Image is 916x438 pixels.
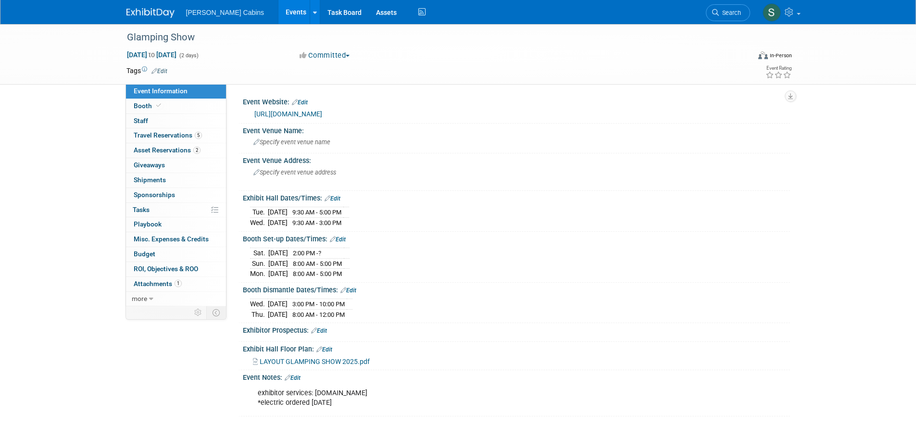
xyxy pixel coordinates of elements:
[243,124,790,136] div: Event Venue Name:
[243,342,790,354] div: Exhibit Hall Floor Plan:
[147,51,156,59] span: to
[156,103,161,108] i: Booth reservation complete
[243,232,790,244] div: Booth Set-up Dates/Times:
[132,295,147,302] span: more
[292,219,341,226] span: 9:30 AM - 3:00 PM
[693,50,792,64] div: Event Format
[292,209,341,216] span: 9:30 AM - 5:00 PM
[126,50,177,59] span: [DATE] [DATE]
[134,191,175,199] span: Sponsorships
[268,309,288,319] td: [DATE]
[134,280,182,288] span: Attachments
[126,203,226,217] a: Tasks
[250,258,268,269] td: Sun.
[293,260,342,267] span: 8:00 AM - 5:00 PM
[253,138,330,146] span: Specify event venue name
[251,384,684,413] div: exhibitor services: [DOMAIN_NAME] *electric ordered [DATE]
[126,8,175,18] img: ExhibitDay
[268,218,288,228] td: [DATE]
[763,3,781,22] img: Sarah Fisher
[151,68,167,75] a: Edit
[250,269,268,279] td: Mon.
[769,52,792,59] div: In-Person
[253,169,336,176] span: Specify event venue address
[765,66,791,71] div: Event Rating
[293,270,342,277] span: 8:00 AM - 5:00 PM
[311,327,327,334] a: Edit
[292,311,345,318] span: 8:00 AM - 12:00 PM
[318,250,321,257] span: ?
[126,277,226,291] a: Attachments1
[330,236,346,243] a: Edit
[758,51,768,59] img: Format-Inperson.png
[243,323,790,336] div: Exhibitor Prospectus:
[134,250,155,258] span: Budget
[254,110,322,118] a: [URL][DOMAIN_NAME]
[250,309,268,319] td: Thu.
[186,9,264,16] span: [PERSON_NAME] Cabins
[285,375,301,381] a: Edit
[253,358,370,365] a: LAYOUT GLAMPING SHOW 2025.pdf
[268,258,288,269] td: [DATE]
[126,232,226,247] a: Misc. Expenses & Credits
[126,262,226,276] a: ROI, Objectives & ROO
[268,207,288,218] td: [DATE]
[268,299,288,310] td: [DATE]
[175,280,182,287] span: 1
[126,173,226,188] a: Shipments
[250,299,268,310] td: Wed.
[243,95,790,107] div: Event Website:
[126,217,226,232] a: Playbook
[206,306,226,319] td: Toggle Event Tabs
[134,220,162,228] span: Playbook
[719,9,741,16] span: Search
[243,191,790,203] div: Exhibit Hall Dates/Times:
[134,161,165,169] span: Giveaways
[126,143,226,158] a: Asset Reservations2
[178,52,199,59] span: (2 days)
[243,370,790,383] div: Event Notes:
[134,131,202,139] span: Travel Reservations
[250,218,268,228] td: Wed.
[340,287,356,294] a: Edit
[706,4,750,21] a: Search
[134,87,188,95] span: Event Information
[268,248,288,259] td: [DATE]
[126,188,226,202] a: Sponsorships
[134,146,201,154] span: Asset Reservations
[260,358,370,365] span: LAYOUT GLAMPING SHOW 2025.pdf
[296,50,353,61] button: Committed
[293,250,321,257] span: 2:00 PM -
[126,158,226,173] a: Giveaways
[292,99,308,106] a: Edit
[243,283,790,295] div: Booth Dismantle Dates/Times:
[124,29,736,46] div: Glamping Show
[126,114,226,128] a: Staff
[268,269,288,279] td: [DATE]
[250,248,268,259] td: Sat.
[134,176,166,184] span: Shipments
[193,147,201,154] span: 2
[126,99,226,113] a: Booth
[134,265,198,273] span: ROI, Objectives & ROO
[134,117,148,125] span: Staff
[126,84,226,99] a: Event Information
[134,235,209,243] span: Misc. Expenses & Credits
[126,292,226,306] a: more
[133,206,150,213] span: Tasks
[250,207,268,218] td: Tue.
[292,300,345,308] span: 3:00 PM - 10:00 PM
[126,66,167,75] td: Tags
[195,132,202,139] span: 5
[126,247,226,262] a: Budget
[325,195,340,202] a: Edit
[126,128,226,143] a: Travel Reservations5
[190,306,207,319] td: Personalize Event Tab Strip
[316,346,332,353] a: Edit
[134,102,163,110] span: Booth
[243,153,790,165] div: Event Venue Address:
